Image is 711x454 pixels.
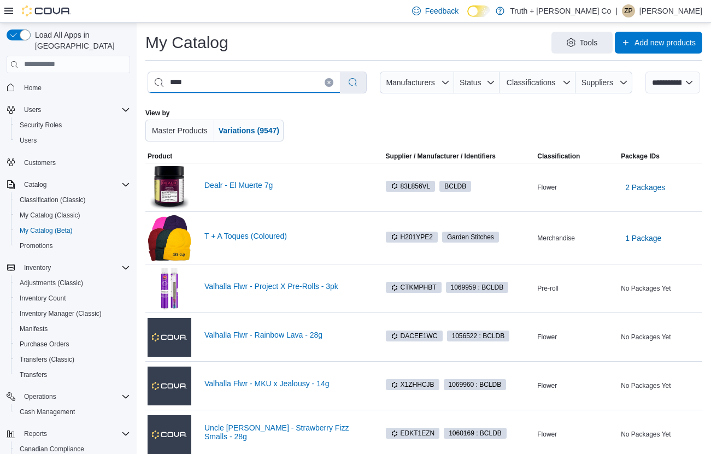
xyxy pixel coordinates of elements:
a: Transfers (Classic) [15,353,79,366]
span: Transfers [15,368,130,381]
button: Variations (9547) [214,120,284,141]
span: Customers [20,156,130,169]
img: Cova [22,5,71,16]
span: Cash Management [15,405,130,418]
div: Merchandise [535,232,619,245]
span: Adjustments (Classic) [20,279,83,287]
span: Master Products [152,126,208,135]
span: Manifests [20,325,48,333]
button: Reports [20,427,51,440]
a: T + A Toques (Coloured) [204,232,366,240]
p: Truth + [PERSON_NAME] Co [510,4,611,17]
a: Home [20,81,46,95]
span: Classifications [507,78,555,87]
a: Manifests [15,322,52,335]
div: Flower [535,181,619,194]
span: 2 Packages [625,182,665,193]
span: 1069960 : BCLDB [444,379,507,390]
span: X1ZHHCJB [391,380,434,390]
div: No Packages Yet [619,282,702,295]
a: Transfers [15,368,51,381]
span: My Catalog (Beta) [15,224,130,237]
a: Users [15,134,41,147]
span: 83L856VL [391,181,431,191]
span: Classification (Classic) [20,196,86,204]
div: Pre-roll [535,282,619,295]
button: My Catalog (Beta) [11,223,134,238]
button: Customers [2,155,134,170]
span: Supplier / Manufacturer / Identifiers [371,152,496,161]
span: Security Roles [15,119,130,132]
div: No Packages Yet [619,428,702,441]
span: CTKMPHBT [386,282,442,293]
span: Adjustments (Classic) [15,276,130,290]
button: Inventory [20,261,55,274]
button: Users [20,103,45,116]
a: Purchase Orders [15,338,74,351]
span: 1056522 : BCLDB [452,331,505,341]
span: Manifests [15,322,130,335]
span: Transfers [20,370,47,379]
button: Operations [2,389,134,404]
span: Inventory Manager (Classic) [20,309,102,318]
button: Inventory [2,260,134,275]
span: X1ZHHCJB [386,379,439,390]
span: Reports [20,427,130,440]
button: Users [11,133,134,148]
span: 1060169 : BCLDB [444,428,507,439]
span: DACEE1WC [386,331,443,341]
span: Home [20,81,130,95]
button: Manufacturers [380,72,454,93]
span: Promotions [20,241,53,250]
span: My Catalog (Beta) [20,226,73,235]
span: Package IDs [621,152,660,161]
span: Transfers (Classic) [20,355,74,364]
span: Status [460,78,481,87]
div: No Packages Yet [619,331,702,344]
span: Reports [24,429,47,438]
a: Inventory Manager (Classic) [15,307,106,320]
span: Garden Stitches [447,232,494,242]
span: Operations [24,392,56,401]
span: Security Roles [20,121,62,129]
span: Manufacturers [386,78,434,87]
span: Catalog [20,178,130,191]
img: Valhalla Flwr - MKU x Jealousy - 14g [148,367,191,405]
span: 1060169 : BCLDB [449,428,502,438]
span: Classification [537,152,580,161]
span: Users [20,136,37,145]
span: H201YPE2 [391,232,433,242]
span: 1 Package [625,233,661,244]
span: Promotions [15,239,130,252]
button: Master Products [145,120,214,141]
span: Inventory Count [15,292,130,305]
div: Zach Pendergast [622,4,635,17]
button: Adjustments (Classic) [11,275,134,291]
span: H201YPE2 [386,232,438,243]
button: Cash Management [11,404,134,420]
span: My Catalog (Classic) [20,211,80,220]
span: Purchase Orders [15,338,130,351]
span: BCLDB [444,181,466,191]
span: Users [24,105,41,114]
button: Catalog [20,178,51,191]
span: Purchase Orders [20,340,69,349]
button: Tools [551,32,613,54]
span: Add new products [634,37,696,48]
button: Add new products [615,32,702,54]
span: Users [15,134,130,147]
div: Flower [535,428,619,441]
span: Cash Management [20,408,75,416]
span: Inventory [20,261,130,274]
span: Variations (9547) [219,126,279,135]
span: Load All Apps in [GEOGRAPHIC_DATA] [31,30,130,51]
span: Users [20,103,130,116]
img: Dealr - El Muerte 7g [148,166,191,209]
span: EDKT1EZN [386,428,440,439]
span: Canadian Compliance [20,445,84,453]
a: Dealr - El Muerte 7g [204,181,366,190]
button: Transfers (Classic) [11,352,134,367]
a: Adjustments (Classic) [15,276,87,290]
img: Valhalla Flwr - Project X Pre-Rolls - 3pk [148,267,191,310]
